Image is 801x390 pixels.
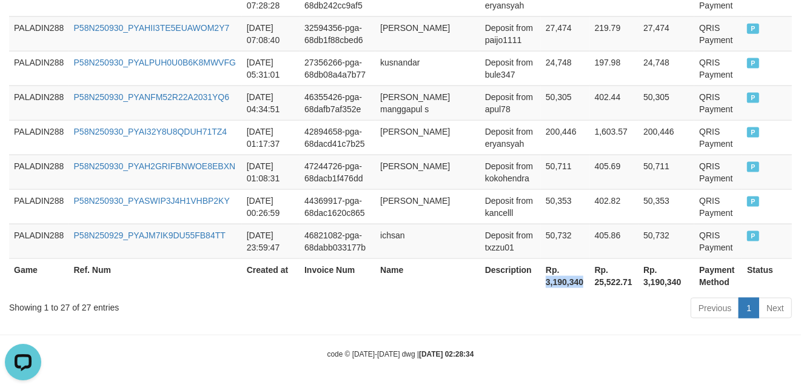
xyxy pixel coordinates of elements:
[375,120,480,155] td: [PERSON_NAME]
[590,120,639,155] td: 1,603.57
[747,24,759,34] span: PAID
[747,197,759,207] span: PAID
[74,196,230,206] a: P58N250930_PYASWIP3J4H1VHBP2KY
[638,224,694,258] td: 50,732
[694,16,742,51] td: QRIS Payment
[691,298,739,318] a: Previous
[541,120,590,155] td: 200,446
[694,86,742,120] td: QRIS Payment
[541,155,590,189] td: 50,711
[747,231,759,241] span: PAID
[590,86,639,120] td: 402.44
[74,230,226,240] a: P58N250929_PYAJM7IK9DU55FB84TT
[541,258,590,293] th: Rp. 3,190,340
[9,120,69,155] td: PALADIN288
[419,350,474,358] strong: [DATE] 02:28:34
[541,189,590,224] td: 50,353
[541,16,590,51] td: 27,474
[480,189,541,224] td: Deposit from kancelll
[759,298,792,318] a: Next
[300,86,375,120] td: 46355426-pga-68dafb7af352e
[694,120,742,155] td: QRIS Payment
[300,258,375,293] th: Invoice Num
[694,189,742,224] td: QRIS Payment
[638,155,694,189] td: 50,711
[541,86,590,120] td: 50,305
[739,298,759,318] a: 1
[242,224,300,258] td: [DATE] 23:59:47
[242,51,300,86] td: [DATE] 05:31:01
[74,58,236,67] a: P58N250930_PYALPUH0U0B6K8MWVFG
[375,51,480,86] td: kusnandar
[638,86,694,120] td: 50,305
[242,16,300,51] td: [DATE] 07:08:40
[9,224,69,258] td: PALADIN288
[74,23,230,33] a: P58N250930_PYAHII3TE5EUAWOM2Y7
[694,51,742,86] td: QRIS Payment
[242,86,300,120] td: [DATE] 04:34:51
[9,51,69,86] td: PALADIN288
[9,16,69,51] td: PALADIN288
[638,16,694,51] td: 27,474
[747,93,759,103] span: PAID
[375,224,480,258] td: ichsan
[480,86,541,120] td: Deposit from apul78
[480,258,541,293] th: Description
[327,350,474,358] small: code © [DATE]-[DATE] dwg |
[9,189,69,224] td: PALADIN288
[9,155,69,189] td: PALADIN288
[5,5,41,41] button: Open LiveChat chat widget
[480,16,541,51] td: Deposit from paijo1111
[69,258,242,293] th: Ref. Num
[300,224,375,258] td: 46821082-pga-68dabb033177b
[9,86,69,120] td: PALADIN288
[300,51,375,86] td: 27356266-pga-68db08a4a7b77
[541,224,590,258] td: 50,732
[242,155,300,189] td: [DATE] 01:08:31
[375,155,480,189] td: [PERSON_NAME]
[375,16,480,51] td: [PERSON_NAME]
[242,189,300,224] td: [DATE] 00:26:59
[638,120,694,155] td: 200,446
[747,127,759,138] span: PAID
[9,258,69,293] th: Game
[300,155,375,189] td: 47244726-pga-68dacb1f476dd
[694,258,742,293] th: Payment Method
[694,155,742,189] td: QRIS Payment
[300,120,375,155] td: 42894658-pga-68dacd41c7b25
[590,258,639,293] th: Rp. 25,522.71
[300,16,375,51] td: 32594356-pga-68db1f88cbed6
[590,224,639,258] td: 405.86
[242,120,300,155] td: [DATE] 01:17:37
[74,127,227,136] a: P58N250930_PYAI32Y8U8QDUH71TZ4
[638,258,694,293] th: Rp. 3,190,340
[747,58,759,69] span: PAID
[694,224,742,258] td: QRIS Payment
[747,162,759,172] span: PAID
[590,155,639,189] td: 405.69
[480,51,541,86] td: Deposit from bule347
[480,155,541,189] td: Deposit from kokohendra
[590,51,639,86] td: 197.98
[74,92,230,102] a: P58N250930_PYANFM52R22A2031YQ6
[541,51,590,86] td: 24,748
[375,86,480,120] td: [PERSON_NAME] manggapul s
[300,189,375,224] td: 44369917-pga-68dac1620c865
[638,189,694,224] td: 50,353
[375,258,480,293] th: Name
[590,16,639,51] td: 219.79
[9,297,324,314] div: Showing 1 to 27 of 27 entries
[742,258,792,293] th: Status
[590,189,639,224] td: 402.82
[242,258,300,293] th: Created at
[638,51,694,86] td: 24,748
[375,189,480,224] td: [PERSON_NAME]
[74,161,236,171] a: P58N250930_PYAH2GRIFBNWOE8EBXN
[480,120,541,155] td: Deposit from eryansyah
[480,224,541,258] td: Deposit from txzzu01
